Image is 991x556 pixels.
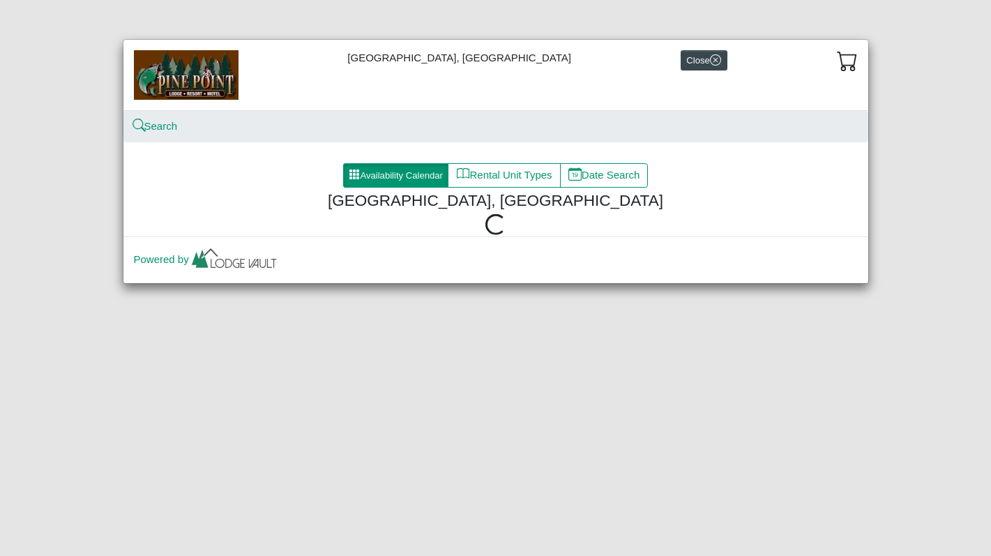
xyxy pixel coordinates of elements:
img: lv-small.ca335149.png [189,245,280,276]
svg: grid3x3 gap fill [349,169,360,180]
img: b144ff98-a7e1-49bd-98da-e9ae77355310.jpg [134,50,239,99]
a: Powered by [134,253,280,265]
svg: calendar date [568,167,582,181]
div: [GEOGRAPHIC_DATA], [GEOGRAPHIC_DATA] [123,40,868,110]
svg: cart [837,50,858,71]
button: bookRental Unit Types [448,163,560,188]
button: grid3x3 gap fillAvailability Calendar [343,163,449,188]
a: searchSearch [134,120,178,132]
button: calendar dateDate Search [560,163,649,188]
button: Closex circle [681,50,727,70]
svg: book [457,167,470,181]
svg: search [134,121,144,131]
h4: [GEOGRAPHIC_DATA], [GEOGRAPHIC_DATA] [148,191,844,210]
svg: x circle [710,54,721,66]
